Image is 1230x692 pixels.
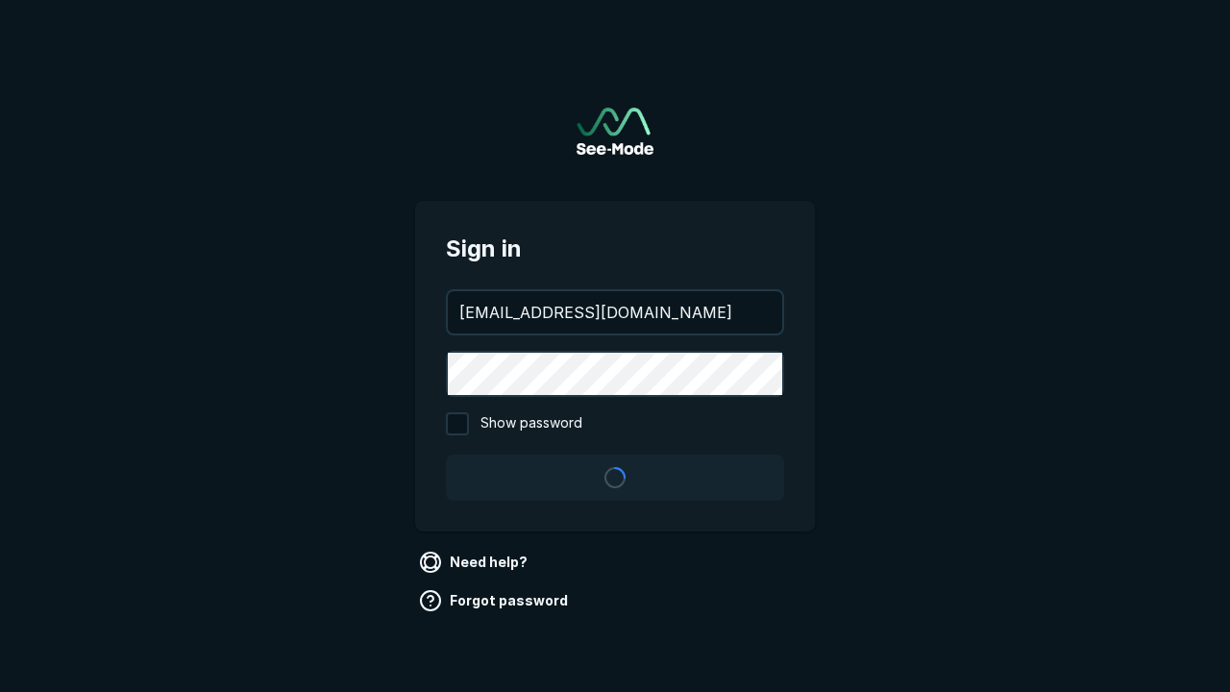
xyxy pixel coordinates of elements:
span: Show password [480,412,582,435]
a: Need help? [415,547,535,578]
a: Forgot password [415,585,576,616]
a: Go to sign in [577,108,653,155]
input: your@email.com [448,291,782,334]
span: Sign in [446,232,784,266]
img: See-Mode Logo [577,108,653,155]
